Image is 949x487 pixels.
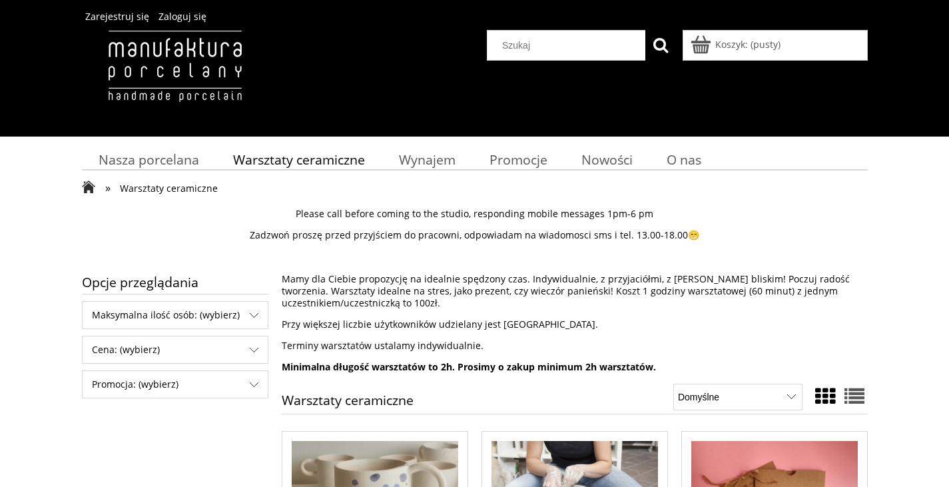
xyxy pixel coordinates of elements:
a: Widok pełny [844,382,864,410]
a: Zaloguj się [158,10,206,23]
a: Wynajem [382,147,472,173]
p: Please call before coming to the studio, responding mobile messages 1pm-6 pm [82,208,868,220]
a: Widok ze zdjęciem [815,382,835,410]
span: Cena: (wybierz) [83,336,268,363]
a: Produkty w koszyku 0. Przejdź do koszyka [693,38,781,51]
p: Mamy dla Ciebie propozycję na idealnie spędzony czas. Indywidualnie, z przyjaciółmi, z [PERSON_NA... [282,273,868,309]
a: Nowości [564,147,649,173]
span: Warsztaty ceramiczne [233,151,365,169]
span: Nowości [581,151,633,169]
button: Szukaj [645,30,676,61]
select: Sortuj wg [673,384,802,410]
b: (pusty) [751,38,781,51]
span: Opcje przeglądania [82,270,268,294]
span: O nas [667,151,701,169]
div: Filtruj [82,301,268,329]
span: Warsztaty ceramiczne [120,182,218,195]
p: Terminy warsztatów ustalamy indywidualnie. [282,340,868,352]
span: Koszyk: [715,38,748,51]
div: Filtruj [82,336,268,364]
a: Promocje [472,147,564,173]
span: Maksymalna ilość osób: (wybierz) [83,302,268,328]
span: Wynajem [399,151,456,169]
span: Promocja: (wybierz) [83,371,268,398]
a: Zarejestruj się [85,10,149,23]
p: Przy większej liczbie użytkowników udzielany jest [GEOGRAPHIC_DATA]. [282,318,868,330]
div: Filtruj [82,370,268,398]
span: Nasza porcelana [99,151,199,169]
h1: Warsztaty ceramiczne [282,394,414,414]
p: Zadzwoń proszę przed przyjściem do pracowni, odpowiadam na wiadomosci sms i tel. 13.00-18.00😁 [82,229,868,241]
a: O nas [649,147,718,173]
a: Warsztaty ceramiczne [216,147,382,173]
strong: Minimalna długość warsztatów to 2h. Prosimy o zakup minimum 2h warsztatów. [282,360,656,373]
a: Nasza porcelana [82,147,216,173]
span: Promocje [489,151,547,169]
span: » [105,180,111,195]
input: Szukaj w sklepie [492,31,645,60]
img: Manufaktura Porcelany [82,30,268,130]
